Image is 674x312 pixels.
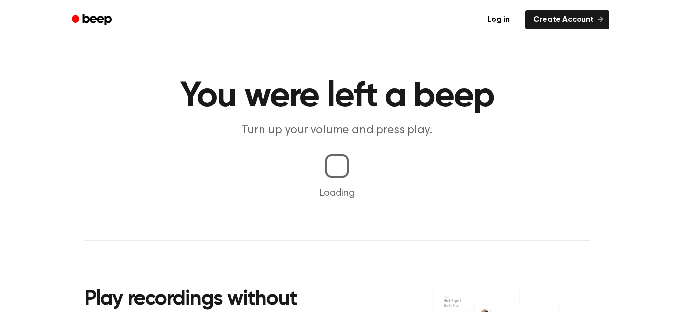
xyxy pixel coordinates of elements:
a: Create Account [525,10,609,29]
p: Turn up your volume and press play. [148,122,526,139]
a: Log in [478,8,520,31]
p: Loading [12,186,662,201]
h1: You were left a beep [84,79,590,114]
a: Beep [65,10,120,30]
